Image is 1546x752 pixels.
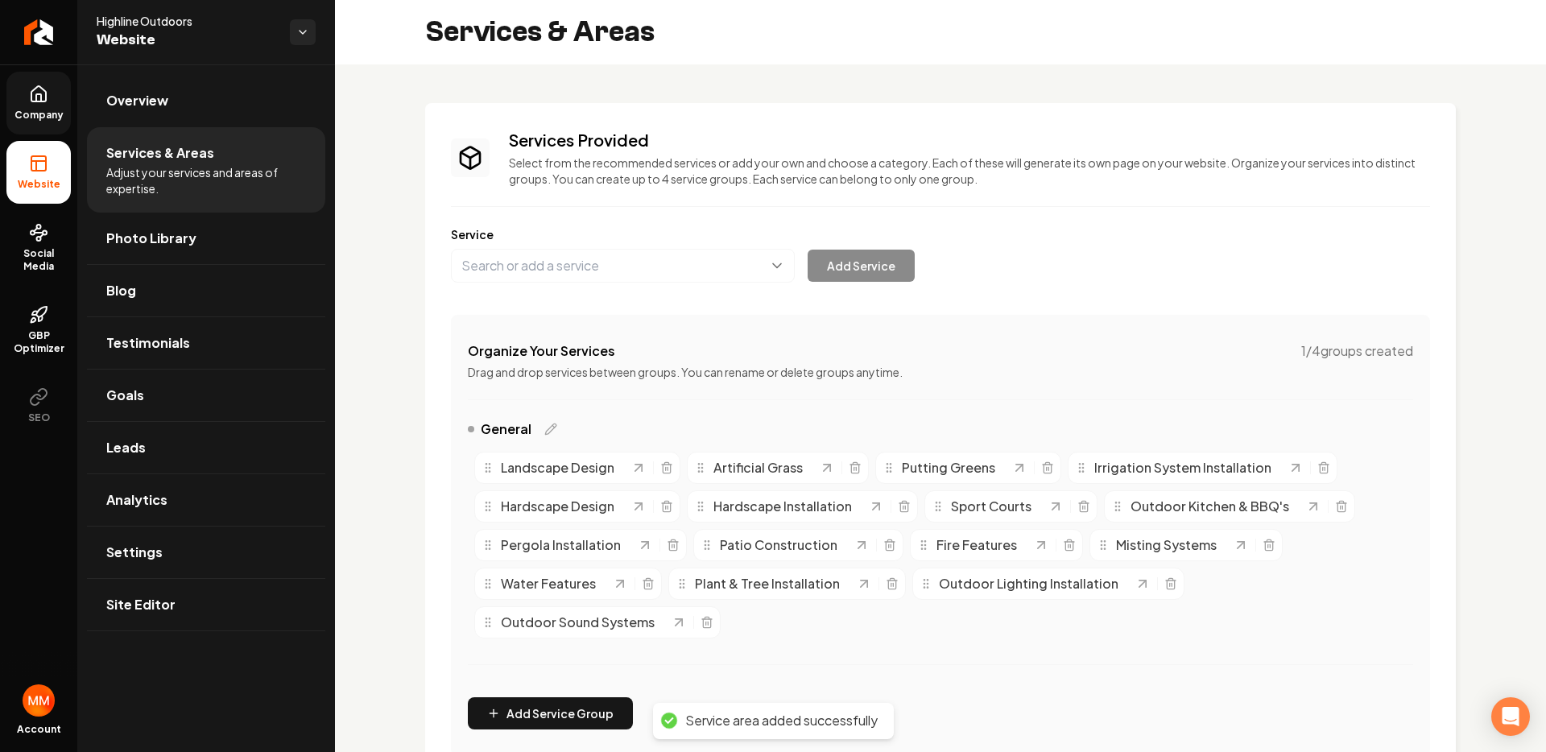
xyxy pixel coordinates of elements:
[87,317,325,369] a: Testimonials
[939,574,1118,593] span: Outdoor Lighting Installation
[695,574,840,593] span: Plant & Tree Installation
[1075,458,1288,477] div: Irrigation System Installation
[6,329,71,355] span: GBP Optimizer
[685,713,878,729] div: Service area added successfully
[713,458,803,477] span: Artificial Grass
[701,535,854,555] div: Patio Construction
[106,91,168,110] span: Overview
[501,458,614,477] span: Landscape Design
[87,213,325,264] a: Photo Library
[482,458,630,477] div: Landscape Design
[6,210,71,286] a: Social Media
[8,109,70,122] span: Company
[425,16,655,48] h2: Services & Areas
[1097,535,1233,555] div: Misting Systems
[17,723,61,736] span: Account
[501,497,614,516] span: Hardscape Design
[676,574,856,593] div: Plant & Tree Installation
[106,333,190,353] span: Testimonials
[24,19,54,45] img: Rebolt Logo
[720,535,837,555] span: Patio Construction
[97,29,277,52] span: Website
[106,281,136,300] span: Blog
[902,458,995,477] span: Putting Greens
[482,497,630,516] div: Hardscape Design
[6,374,71,437] button: SEO
[87,474,325,526] a: Analytics
[106,229,196,248] span: Photo Library
[482,574,612,593] div: Water Features
[23,684,55,717] button: Open user button
[106,386,144,405] span: Goals
[1131,497,1289,516] span: Outdoor Kitchen & BBQ's
[97,13,277,29] span: Highline Outdoors
[468,697,633,729] button: Add Service Group
[106,543,163,562] span: Settings
[694,497,868,516] div: Hardscape Installation
[509,129,1430,151] h3: Services Provided
[951,497,1031,516] span: Sport Courts
[87,75,325,126] a: Overview
[694,458,819,477] div: Artificial Grass
[22,411,56,424] span: SEO
[1094,458,1271,477] span: Irrigation System Installation
[917,535,1033,555] div: Fire Features
[87,265,325,316] a: Blog
[87,527,325,578] a: Settings
[509,155,1430,187] p: Select from the recommended services or add your own and choose a category. Each of these will ge...
[6,72,71,134] a: Company
[481,419,531,439] span: General
[501,574,596,593] span: Water Features
[6,292,71,368] a: GBP Optimizer
[713,497,852,516] span: Hardscape Installation
[106,164,306,196] span: Adjust your services and areas of expertise.
[920,574,1135,593] div: Outdoor Lighting Installation
[1111,497,1305,516] div: Outdoor Kitchen & BBQ's
[482,535,637,555] div: Pergola Installation
[106,438,146,457] span: Leads
[1116,535,1217,555] span: Misting Systems
[883,458,1011,477] div: Putting Greens
[936,535,1017,555] span: Fire Features
[87,370,325,421] a: Goals
[468,364,1413,380] p: Drag and drop services between groups. You can rename or delete groups anytime.
[468,341,615,361] h4: Organize Your Services
[87,579,325,630] a: Site Editor
[1491,697,1530,736] div: Open Intercom Messenger
[932,497,1048,516] div: Sport Courts
[106,143,214,163] span: Services & Areas
[106,595,176,614] span: Site Editor
[501,535,621,555] span: Pergola Installation
[23,684,55,717] img: Matthew Meyer
[87,422,325,473] a: Leads
[11,178,67,191] span: Website
[482,613,671,632] div: Outdoor Sound Systems
[451,226,1430,242] label: Service
[501,613,655,632] span: Outdoor Sound Systems
[106,490,167,510] span: Analytics
[6,247,71,273] span: Social Media
[1301,341,1413,361] span: 1 / 4 groups created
